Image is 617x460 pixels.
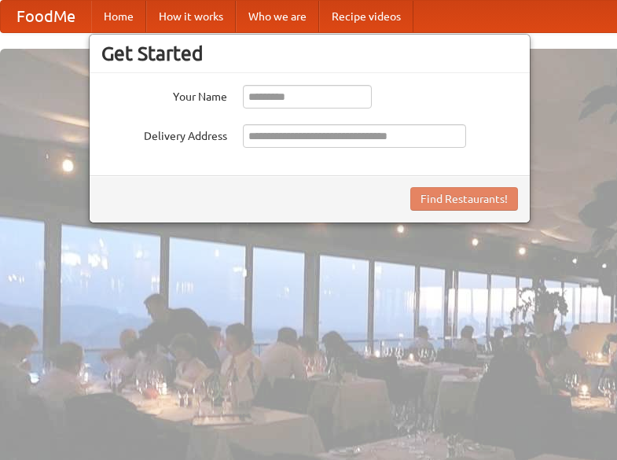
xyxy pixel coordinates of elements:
[1,1,91,32] a: FoodMe
[101,85,227,105] label: Your Name
[236,1,319,32] a: Who we are
[91,1,146,32] a: Home
[319,1,413,32] a: Recipe videos
[101,124,227,144] label: Delivery Address
[101,42,518,65] h3: Get Started
[410,187,518,211] button: Find Restaurants!
[146,1,236,32] a: How it works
